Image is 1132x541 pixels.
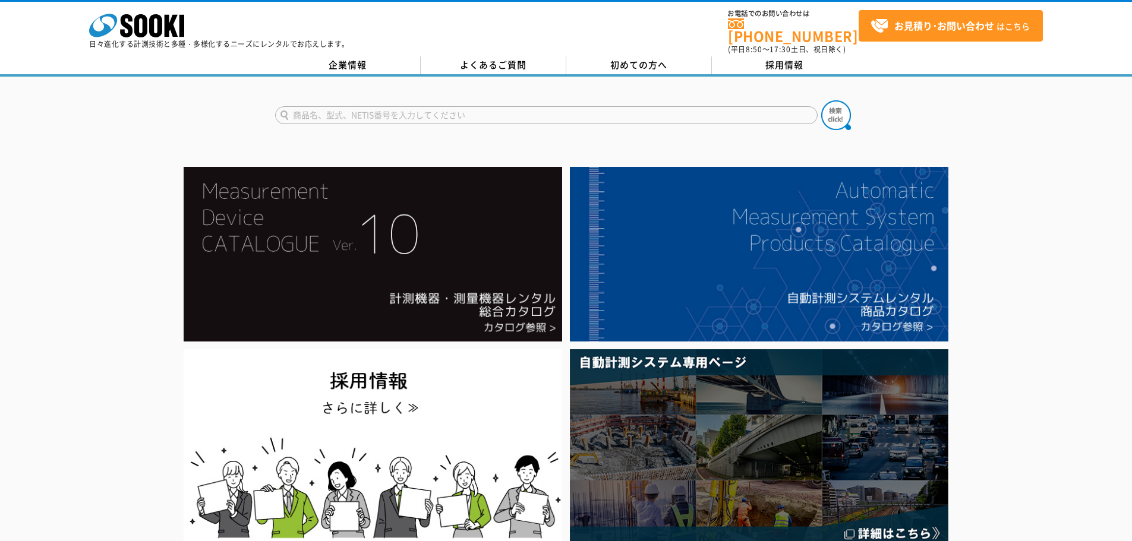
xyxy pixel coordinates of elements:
p: 日々進化する計測技術と多種・多様化するニーズにレンタルでお応えします。 [89,40,349,48]
a: お見積り･お問い合わせはこちら [859,10,1043,42]
a: 初めての方へ [566,56,712,74]
input: 商品名、型式、NETIS番号を入力してください [275,106,818,124]
span: 初めての方へ [610,58,667,71]
span: お電話でのお問い合わせは [728,10,859,17]
img: Catalog Ver10 [184,167,562,341]
img: 自動計測システムカタログ [570,167,948,341]
a: 企業情報 [275,56,421,74]
span: はこちら [871,17,1030,35]
span: 17:30 [770,44,791,55]
img: btn_search.png [821,100,851,130]
a: [PHONE_NUMBER] [728,18,859,43]
strong: お見積り･お問い合わせ [894,18,994,33]
a: 採用情報 [712,56,857,74]
span: (平日 ～ 土日、祝日除く) [728,44,846,55]
a: よくあるご質問 [421,56,566,74]
span: 8:50 [746,44,762,55]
